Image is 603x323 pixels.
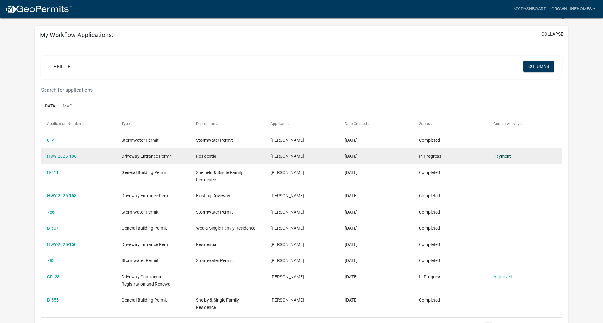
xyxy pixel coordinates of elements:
span: Completed [419,193,440,198]
span: 08/06/2025 [345,138,358,143]
span: Type [122,122,130,126]
span: 06/12/2025 [345,226,358,231]
span: Applicant [270,122,287,126]
a: CF -28 [47,274,60,279]
span: Application Number [47,122,81,126]
span: Residential [196,154,217,159]
span: Stormwater Permit [196,258,233,263]
span: Driveway Entrance Permit [122,193,172,198]
span: Date Created [345,122,367,126]
span: Driveway Contractor Registration and Renewal [122,274,171,287]
span: Robert Lahrman [270,274,304,279]
span: 06/13/2025 [345,210,358,215]
span: Existing Driveway [196,193,230,198]
a: HWY-2025-153 [47,193,77,198]
span: Stormwater Permit [122,210,159,215]
span: Description [196,122,215,126]
span: 06/13/2025 [345,193,358,198]
span: Shelby & Single Family Residence [196,298,239,310]
span: Completed [419,298,440,303]
span: Robert Lahrman [270,193,304,198]
a: B-555 [47,298,59,303]
a: Approved [493,274,512,279]
datatable-header-cell: Current Activity [487,116,562,131]
span: Completed [419,170,440,175]
span: Driveway Entrance Permit [122,154,172,159]
span: Stormwater Permit [122,258,159,263]
span: 06/11/2025 [345,258,358,263]
span: 06/18/2025 [345,170,358,175]
input: Search for applications [41,84,474,96]
span: Completed [419,138,440,143]
span: Wea & Single Family Residence [196,226,255,231]
a: HWY-2025-186 [47,154,77,159]
span: Stormwater Permit [122,138,159,143]
span: Completed [419,226,440,231]
span: In Progress [419,154,441,159]
span: General Building Permit [122,170,167,175]
span: Robert Lahrman [270,242,304,247]
button: collapse [541,31,563,37]
span: Robert Lahrman [270,138,304,143]
a: 786 [47,210,55,215]
span: Completed [419,210,440,215]
a: My Dashboard [511,3,549,15]
span: Completed [419,258,440,263]
datatable-header-cell: Application Number [41,116,116,131]
span: 06/11/2025 [345,242,358,247]
span: General Building Permit [122,226,167,231]
a: Payment [493,154,511,159]
h5: My Workflow Applications: [40,31,113,39]
span: Residential [196,242,217,247]
datatable-header-cell: Type [116,116,190,131]
a: 783 [47,258,55,263]
span: Current Activity [493,122,519,126]
datatable-header-cell: Status [413,116,487,131]
button: Columns [523,61,554,72]
span: Sheffield & Single Family Residence [196,170,243,182]
datatable-header-cell: Date Created [339,116,413,131]
a: HWY-2025-150 [47,242,77,247]
span: Robert Lahrman [270,210,304,215]
span: 04/10/2025 [345,274,358,279]
span: Robert Lahrman [270,154,304,159]
span: 04/07/2025 [345,298,358,303]
span: Status [419,122,430,126]
span: General Building Permit [122,298,167,303]
span: Stormwater Permit [196,138,233,143]
span: In Progress [419,274,441,279]
a: B-611 [47,170,59,175]
span: Completed [419,242,440,247]
span: Robert Lahrman [270,298,304,303]
span: Driveway Entrance Permit [122,242,172,247]
span: Stormwater Permit [196,210,233,215]
a: Map [59,96,76,117]
span: Robert Lahrman [270,258,304,263]
datatable-header-cell: Applicant [264,116,339,131]
datatable-header-cell: Description [190,116,264,131]
a: crownlinehomes [549,3,598,15]
a: 814 [47,138,55,143]
a: B-607 [47,226,59,231]
span: 08/06/2025 [345,154,358,159]
a: + Filter [49,61,76,72]
span: Robert Lahrman [270,170,304,175]
span: Robert Lahrman [270,226,304,231]
a: Data [41,96,59,117]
